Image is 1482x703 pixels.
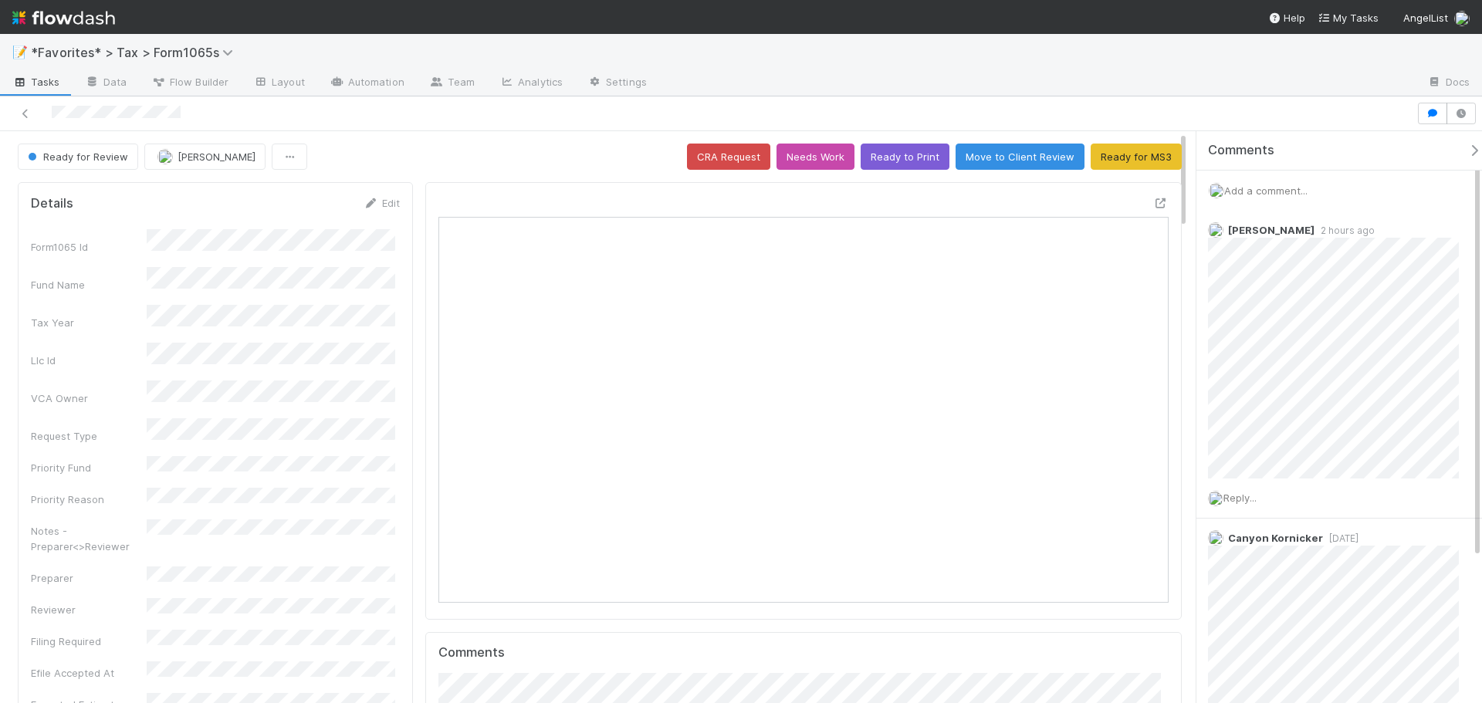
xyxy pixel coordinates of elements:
div: Filing Required [31,634,147,649]
div: VCA Owner [31,390,147,406]
span: My Tasks [1318,12,1379,24]
div: Priority Fund [31,460,147,475]
a: Automation [317,71,417,96]
button: Ready to Print [861,144,949,170]
img: avatar_d1f4bd1b-0b26-4d9b-b8ad-69b413583d95.png [1208,530,1223,546]
img: avatar_37569647-1c78-4889-accf-88c08d42a236.png [1208,491,1223,506]
a: Flow Builder [139,71,241,96]
span: Comments [1208,143,1274,158]
span: 📝 [12,46,28,59]
h5: Comments [438,645,1169,661]
button: Ready for Review [18,144,138,170]
a: Team [417,71,487,96]
span: [DATE] [1323,532,1358,544]
span: Add a comment... [1224,184,1308,197]
div: Llc Id [31,353,147,368]
div: Form1065 Id [31,239,147,255]
div: Fund Name [31,277,147,292]
a: Docs [1415,71,1482,96]
a: Settings [575,71,659,96]
div: Reviewer [31,602,147,617]
button: CRA Request [687,144,770,170]
button: [PERSON_NAME] [144,144,266,170]
h5: Details [31,196,73,211]
span: Tasks [12,74,60,90]
img: avatar_37569647-1c78-4889-accf-88c08d42a236.png [1209,183,1224,198]
span: Canyon Kornicker [1228,532,1323,544]
div: Efile Accepted At [31,665,147,681]
img: avatar_37569647-1c78-4889-accf-88c08d42a236.png [1454,11,1470,26]
div: Notes - Preparer<>Reviewer [31,523,147,554]
span: *Favorites* > Tax > Form1065s [31,45,241,60]
div: Tax Year [31,315,147,330]
a: Edit [364,197,400,209]
button: Move to Client Review [956,144,1084,170]
button: Needs Work [777,144,854,170]
a: Analytics [487,71,575,96]
img: logo-inverted-e16ddd16eac7371096b0.svg [12,5,115,31]
div: Priority Reason [31,492,147,507]
span: AngelList [1403,12,1448,24]
img: avatar_d45d11ee-0024-4901-936f-9df0a9cc3b4e.png [157,149,173,164]
span: [PERSON_NAME] [1228,224,1315,236]
img: avatar_45ea4894-10ca-450f-982d-dabe3bd75b0b.png [1208,222,1223,238]
div: Preparer [31,570,147,586]
span: [PERSON_NAME] [178,150,255,163]
button: Ready for MS3 [1091,144,1182,170]
span: 2 hours ago [1315,225,1375,236]
div: Request Type [31,428,147,444]
span: Flow Builder [151,74,228,90]
a: Data [73,71,139,96]
a: My Tasks [1318,10,1379,25]
a: Layout [241,71,317,96]
span: Ready for Review [25,150,128,163]
span: Reply... [1223,492,1257,504]
div: Help [1268,10,1305,25]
